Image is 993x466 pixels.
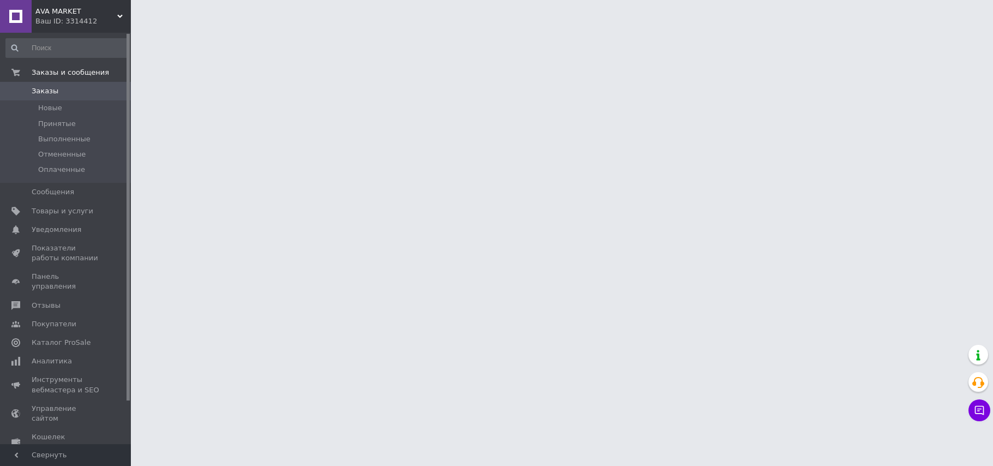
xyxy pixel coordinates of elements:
span: Показатели работы компании [32,243,101,263]
span: Покупатели [32,319,76,329]
span: Панель управления [32,272,101,291]
span: Оплаченные [38,165,85,175]
span: Новые [38,103,62,113]
span: Инструменты вебмастера и SEO [32,375,101,395]
span: Сообщения [32,187,74,197]
span: Товары и услуги [32,206,93,216]
button: Чат с покупателем [968,399,990,421]
span: Выполненные [38,134,91,144]
span: Управление сайтом [32,404,101,423]
span: Заказы и сообщения [32,68,109,77]
span: Каталог ProSale [32,338,91,348]
span: Заказы [32,86,58,96]
span: АVA MARKET [35,7,117,16]
span: Отмененные [38,150,86,159]
span: Принятые [38,119,76,129]
span: Кошелек компании [32,432,101,452]
span: Аналитика [32,356,72,366]
span: Уведомления [32,225,81,235]
div: Ваш ID: 3314412 [35,16,131,26]
input: Поиск [5,38,128,58]
span: Отзывы [32,301,61,310]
